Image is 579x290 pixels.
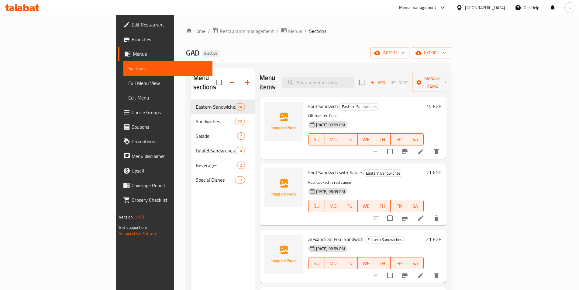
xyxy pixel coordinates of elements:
[264,102,303,141] img: Foul Sandwich
[358,133,374,145] button: WE
[196,132,237,140] span: Salads
[132,152,208,160] span: Menu disclaimer
[308,200,325,212] button: SU
[118,178,212,193] a: Coverage Report
[311,259,322,268] span: SU
[308,235,364,244] span: Alexandrian Foul Sandwich
[341,133,358,145] button: TU
[374,133,391,145] button: TH
[118,120,212,134] a: Coupons
[569,4,571,11] span: s
[314,189,347,194] span: [DATE] 08:59 PM
[412,73,453,92] button: Manage items
[132,196,208,204] span: Grocery Checklist
[377,259,388,268] span: TH
[410,135,421,144] span: SA
[358,257,374,269] button: WE
[370,47,409,58] button: import
[327,135,339,144] span: MO
[118,193,212,207] a: Grocery Checklist
[417,215,424,222] a: Edit menu item
[135,213,144,221] span: 1.0.0
[311,202,322,211] span: SU
[191,114,255,129] div: Sandwiches22
[235,177,244,183] span: 10
[393,259,405,268] span: FR
[196,103,235,110] span: Eastern Sandwiches
[377,202,388,211] span: TH
[235,103,245,110] div: items
[191,173,255,187] div: Special Dishes10
[384,269,396,282] span: Select to update
[417,272,424,279] a: Edit menu item
[226,75,240,90] span: Sort sections
[186,27,451,35] nav: breadcrumb
[417,49,446,57] span: export
[384,145,396,158] span: Select to update
[264,235,303,274] img: Alexandrian Foul Sandwich
[355,76,368,89] span: Select section
[407,133,424,145] button: SA
[410,202,421,211] span: SA
[325,200,341,212] button: MO
[360,259,372,268] span: WE
[132,182,208,189] span: Coverage Report
[358,200,374,212] button: WE
[282,77,354,88] input: search
[391,133,407,145] button: FR
[384,212,396,225] span: Select to update
[393,202,405,211] span: FR
[339,103,379,110] span: Eastern Sandwiches
[344,135,355,144] span: TU
[364,170,403,177] span: Eastern Sandwiches
[235,147,245,154] div: items
[123,61,212,76] a: Sections
[128,79,208,87] span: Full Menu View
[308,179,424,186] p: Foul cooked in red sauce
[344,259,355,268] span: TU
[119,223,147,231] span: Get support on:
[374,257,391,269] button: TH
[118,134,212,149] a: Promotions
[360,135,372,144] span: WE
[132,36,208,43] span: Branches
[429,211,444,225] button: delete
[196,162,237,169] div: Beverages
[305,27,307,35] li: /
[213,76,226,89] span: Select all sections
[288,27,302,35] span: Menus
[119,213,134,221] span: Version:
[398,144,412,159] button: Branch-specific-item
[196,118,235,125] div: Sandwiches
[308,112,424,120] p: Oil-roasted Foul
[426,235,441,243] h6: 21 EGP
[118,105,212,120] a: Choice Groups
[220,27,274,35] span: Restaurants management
[377,135,388,144] span: TH
[314,122,347,128] span: [DATE] 08:59 PM
[398,268,412,283] button: Branch-specific-item
[237,162,245,169] div: items
[191,143,255,158] div: Falafel Sandwiches14
[264,168,303,207] img: Foul Sandwich with Sauce
[426,102,441,110] h6: 15 EGP
[235,118,245,125] div: items
[196,176,235,183] span: Special Dishes
[196,147,235,154] div: Falafel Sandwiches
[399,4,436,11] div: Menu-management
[128,94,208,101] span: Edit Menu
[365,236,405,243] span: Eastern Sandwiches
[429,268,444,283] button: delete
[118,149,212,163] a: Menu disclaimer
[281,27,302,35] a: Menus
[119,229,157,237] a: Support.OpsPlatform
[363,169,403,177] div: Eastern Sandwiches
[327,259,339,268] span: MO
[407,257,424,269] button: SA
[123,76,212,90] a: Full Menu View
[123,90,212,105] a: Edit Menu
[132,21,208,28] span: Edit Restaurant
